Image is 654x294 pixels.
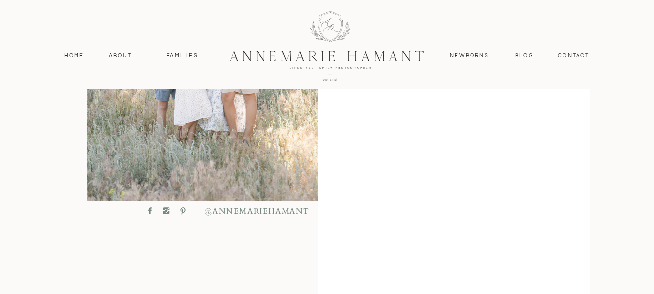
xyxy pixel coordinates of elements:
[204,206,267,216] p: @ANNEMARIEHAMANT
[60,51,89,60] a: Home
[553,51,595,60] a: contact
[513,51,536,60] a: Blog
[161,51,204,60] a: Families
[446,51,493,60] a: Newborns
[106,51,135,60] a: About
